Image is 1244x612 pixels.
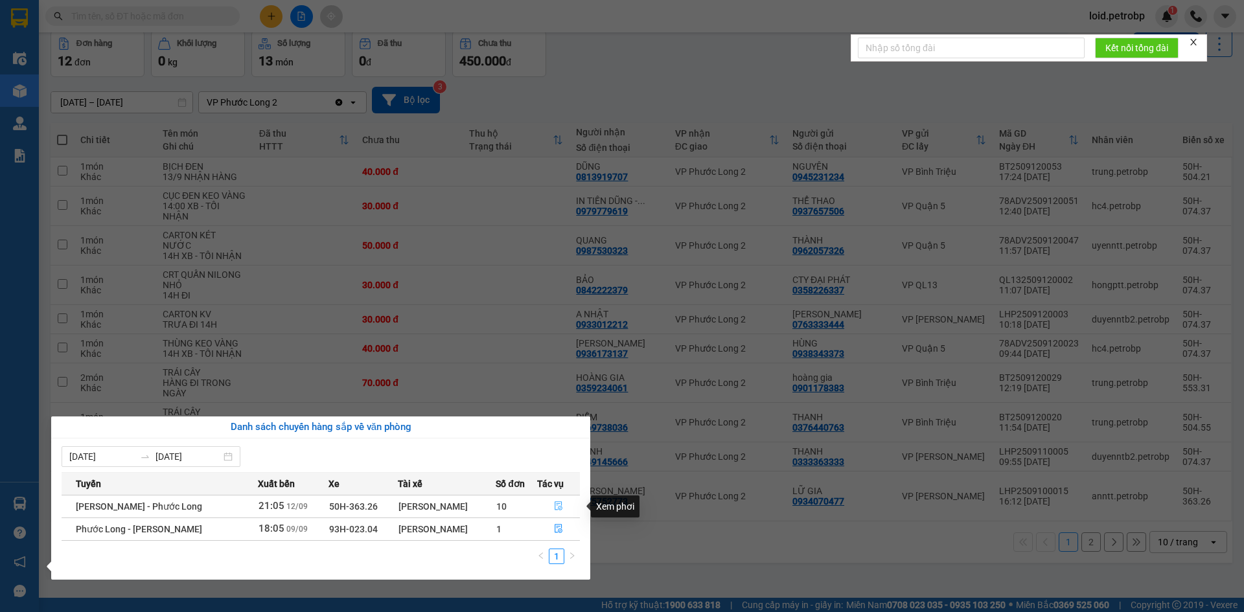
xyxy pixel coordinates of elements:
[533,549,549,564] li: Previous Page
[328,477,340,491] span: Xe
[1095,38,1179,58] button: Kết nối tổng đài
[76,501,202,512] span: [PERSON_NAME] - Phước Long
[549,549,564,564] li: 1
[155,449,221,464] input: Đến ngày
[858,38,1085,58] input: Nhập số tổng đài
[329,524,378,534] span: 93H-023.04
[62,420,580,435] div: Danh sách chuyến hàng sắp về văn phòng
[398,477,422,491] span: Tài xế
[1189,38,1198,47] span: close
[496,524,501,534] span: 1
[591,495,639,517] div: Xem phơi
[286,502,308,511] span: 12/09
[258,477,295,491] span: Xuất bến
[1105,41,1168,55] span: Kết nối tổng đài
[538,519,580,539] button: file-done
[568,552,576,560] span: right
[554,501,563,512] span: file-done
[76,524,202,534] span: Phước Long - [PERSON_NAME]
[76,477,101,491] span: Tuyến
[259,500,284,512] span: 21:05
[286,525,308,534] span: 09/09
[329,501,378,512] span: 50H-363.26
[537,552,545,560] span: left
[69,449,135,464] input: Từ ngày
[537,477,564,491] span: Tác vụ
[140,451,150,462] span: swap-right
[496,501,507,512] span: 10
[564,549,580,564] button: right
[549,549,564,563] a: 1
[538,496,580,517] button: file-done
[533,549,549,564] button: left
[398,522,496,536] div: [PERSON_NAME]
[564,549,580,564] li: Next Page
[259,523,284,534] span: 18:05
[496,477,525,491] span: Số đơn
[140,451,150,462] span: to
[554,524,563,534] span: file-done
[398,499,496,514] div: [PERSON_NAME]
